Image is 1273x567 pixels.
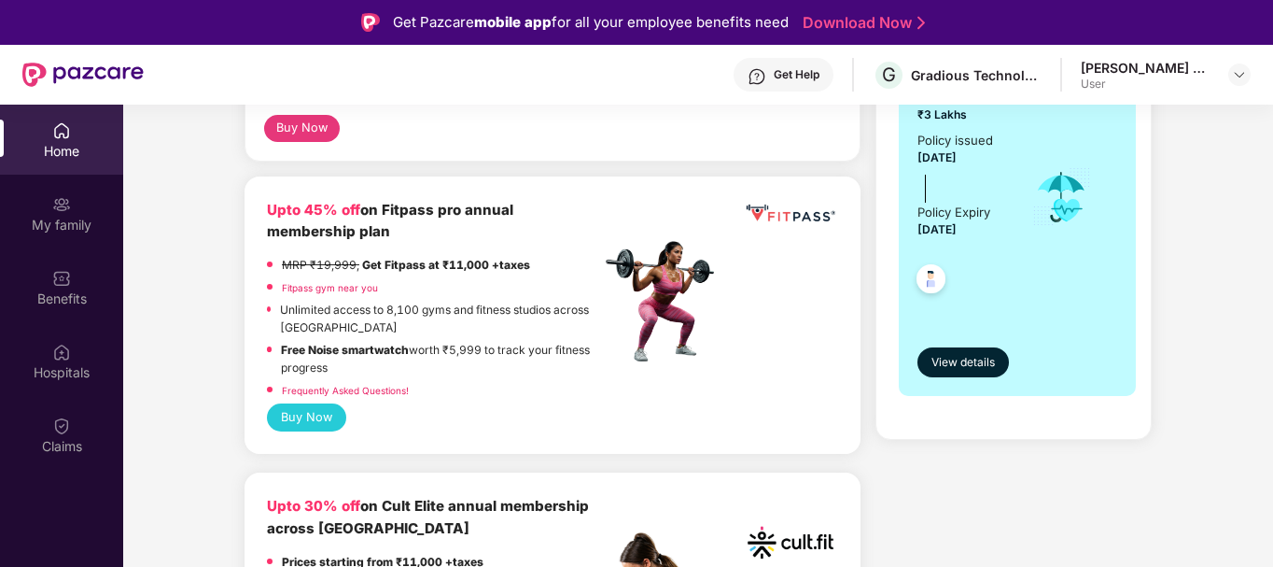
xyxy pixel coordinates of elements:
a: Frequently Asked Questions! [282,385,409,396]
img: icon [1031,166,1092,228]
img: New Pazcare Logo [22,63,144,87]
img: svg+xml;base64,PHN2ZyBpZD0iRHJvcGRvd24tMzJ4MzIiIHhtbG5zPSJodHRwOi8vd3d3LnczLm9yZy8yMDAwL3N2ZyIgd2... [1232,67,1247,82]
b: on Fitpass pro annual membership plan [267,201,513,241]
div: Gradious Technologies Private Limited [911,66,1042,84]
p: Unlimited access to 8,100 gyms and fitness studios across [GEOGRAPHIC_DATA] [280,301,600,336]
div: Get Help [774,67,819,82]
b: Upto 30% off [267,497,360,515]
img: svg+xml;base64,PHN2ZyB3aWR0aD0iMjAiIGhlaWdodD0iMjAiIHZpZXdCb3g9IjAgMCAyMCAyMCIgZmlsbD0ibm9uZSIgeG... [52,195,71,214]
button: View details [917,347,1009,377]
div: [PERSON_NAME] Sree [1081,59,1211,77]
img: svg+xml;base64,PHN2ZyBpZD0iQ2xhaW0iIHhtbG5zPSJodHRwOi8vd3d3LnczLm9yZy8yMDAwL3N2ZyIgd2lkdGg9IjIwIi... [52,417,71,435]
a: Download Now [803,13,919,33]
div: User [1081,77,1211,92]
button: Buy Now [267,404,346,432]
strong: mobile app [474,13,552,31]
img: fpp.png [600,236,731,367]
img: svg+xml;base64,PHN2ZyBpZD0iQmVuZWZpdHMiIHhtbG5zPSJodHRwOi8vd3d3LnczLm9yZy8yMDAwL3N2ZyIgd2lkdGg9Ij... [52,269,71,288]
img: svg+xml;base64,PHN2ZyBpZD0iSGVscC0zMngzMiIgeG1sbnM9Imh0dHA6Ly93d3cudzMub3JnLzIwMDAvc3ZnIiB3aWR0aD... [748,67,766,86]
b: on Cult Elite annual membership across [GEOGRAPHIC_DATA] [267,497,589,537]
span: [DATE] [917,222,957,236]
span: ₹3 Lakhs [917,106,1005,123]
img: svg+xml;base64,PHN2ZyB4bWxucz0iaHR0cDovL3d3dy53My5vcmcvMjAwMC9zdmciIHdpZHRoPSI0OC45NDMiIGhlaWdodD... [908,259,954,305]
div: Policy issued [917,131,993,150]
img: fppp.png [743,199,838,229]
img: Stroke [917,13,925,33]
strong: Get Fitpass at ₹11,000 +taxes [362,258,530,272]
div: Get Pazcare for all your employee benefits need [393,11,789,34]
img: Logo [361,13,380,32]
img: svg+xml;base64,PHN2ZyBpZD0iSG9zcGl0YWxzIiB4bWxucz0iaHR0cDovL3d3dy53My5vcmcvMjAwMC9zdmciIHdpZHRoPS... [52,343,71,361]
b: Upto 45% off [267,201,360,219]
strong: Free Noise smartwatch [281,343,409,357]
button: Buy Now [264,115,340,142]
del: MRP ₹19,999, [282,258,359,272]
span: G [882,64,896,86]
span: View details [931,354,995,372]
div: Policy Expiry [917,203,990,222]
img: svg+xml;base64,PHN2ZyBpZD0iSG9tZSIgeG1sbnM9Imh0dHA6Ly93d3cudzMub3JnLzIwMDAvc3ZnIiB3aWR0aD0iMjAiIG... [52,121,71,140]
span: [DATE] [917,150,957,164]
a: Fitpass gym near you [282,282,378,293]
p: worth ₹5,999 to track your fitness progress [281,341,600,376]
